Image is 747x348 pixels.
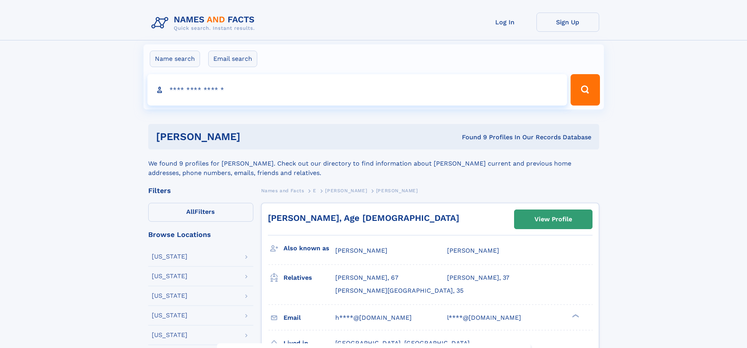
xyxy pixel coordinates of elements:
[325,188,367,193] span: [PERSON_NAME]
[261,186,304,195] a: Names and Facts
[351,133,591,142] div: Found 9 Profiles In Our Records Database
[284,271,335,284] h3: Relatives
[571,74,600,106] button: Search Button
[447,247,499,254] span: [PERSON_NAME]
[335,273,398,282] a: [PERSON_NAME], 67
[148,149,599,178] div: We found 9 profiles for [PERSON_NAME]. Check out our directory to find information about [PERSON_...
[313,186,316,195] a: E
[534,210,572,228] div: View Profile
[156,132,351,142] h1: [PERSON_NAME]
[335,247,387,254] span: [PERSON_NAME]
[284,311,335,324] h3: Email
[148,187,253,194] div: Filters
[186,208,194,215] span: All
[325,186,367,195] a: [PERSON_NAME]
[335,286,463,295] a: [PERSON_NAME][GEOGRAPHIC_DATA], 35
[536,13,599,32] a: Sign Up
[152,332,187,338] div: [US_STATE]
[152,253,187,260] div: [US_STATE]
[335,339,470,347] span: [GEOGRAPHIC_DATA], [GEOGRAPHIC_DATA]
[284,242,335,255] h3: Also known as
[514,210,592,229] a: View Profile
[152,293,187,299] div: [US_STATE]
[148,203,253,222] label: Filters
[148,231,253,238] div: Browse Locations
[150,51,200,67] label: Name search
[147,74,567,106] input: search input
[208,51,257,67] label: Email search
[268,213,459,223] a: [PERSON_NAME], Age [DEMOGRAPHIC_DATA]
[376,188,418,193] span: [PERSON_NAME]
[474,13,536,32] a: Log In
[447,273,509,282] a: [PERSON_NAME], 37
[313,188,316,193] span: E
[152,312,187,319] div: [US_STATE]
[152,273,187,279] div: [US_STATE]
[148,13,261,34] img: Logo Names and Facts
[570,313,580,318] div: ❯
